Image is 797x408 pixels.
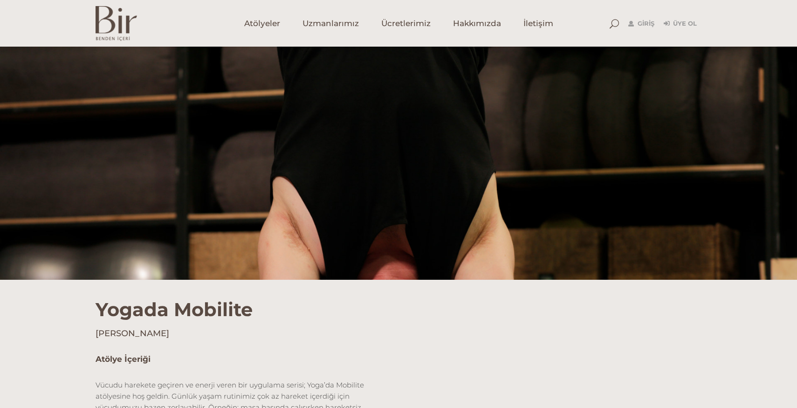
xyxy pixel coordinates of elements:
[381,18,431,29] span: Ücretlerimiz
[302,18,359,29] span: Uzmanlarımız
[628,18,654,29] a: Giriş
[664,18,697,29] a: Üye Ol
[523,18,553,29] span: İletişim
[96,280,701,321] h1: Yogada Mobilite
[96,328,701,339] h4: [PERSON_NAME]
[453,18,501,29] span: Hakkımızda
[96,353,392,366] h5: Atölye İçeriği
[244,18,280,29] span: Atölyeler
